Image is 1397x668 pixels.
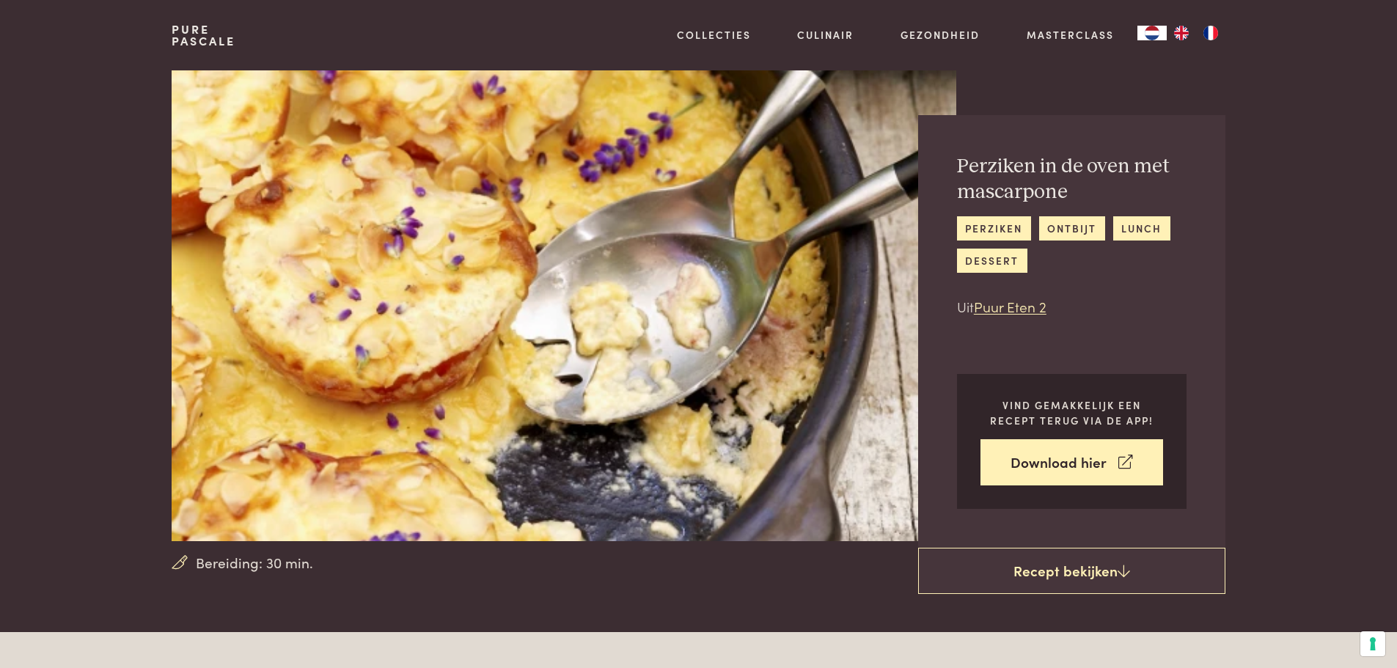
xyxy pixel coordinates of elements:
[1039,216,1105,241] a: ontbijt
[1167,26,1225,40] ul: Language list
[1137,26,1167,40] div: Language
[1027,27,1114,43] a: Masterclass
[1360,631,1385,656] button: Uw voorkeuren voor toestemming voor trackingtechnologieën
[172,70,956,541] img: Perziken in de oven met mascarpone
[1167,26,1196,40] a: EN
[918,548,1225,595] a: Recept bekijken
[797,27,854,43] a: Culinair
[172,23,235,47] a: PurePascale
[901,27,980,43] a: Gezondheid
[957,249,1027,273] a: dessert
[1137,26,1225,40] aside: Language selected: Nederlands
[677,27,751,43] a: Collecties
[957,296,1187,318] p: Uit
[1196,26,1225,40] a: FR
[980,397,1163,427] p: Vind gemakkelijk een recept terug via de app!
[1137,26,1167,40] a: NL
[196,552,313,573] span: Bereiding: 30 min.
[957,216,1031,241] a: perziken
[957,154,1187,205] h2: Perziken in de oven met mascarpone
[1113,216,1170,241] a: lunch
[974,296,1046,316] a: Puur Eten 2
[980,439,1163,485] a: Download hier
